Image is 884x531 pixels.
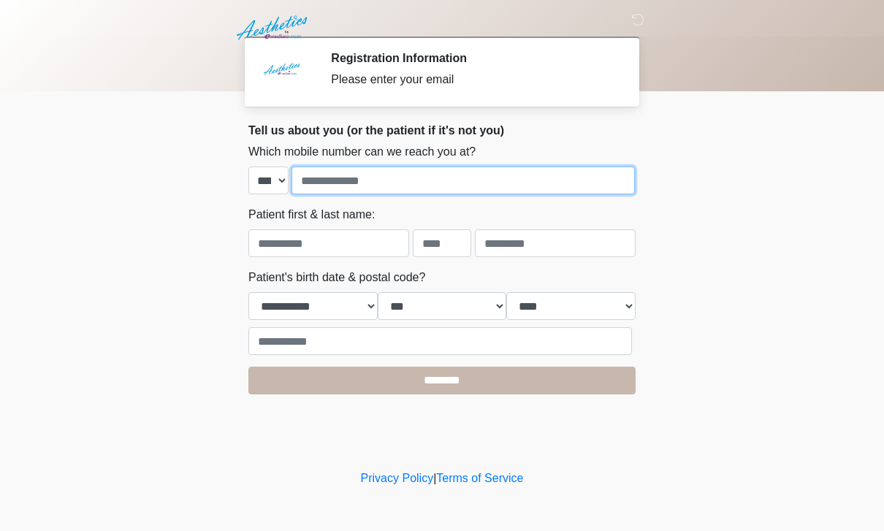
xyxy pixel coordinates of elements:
[248,143,476,161] label: Which mobile number can we reach you at?
[248,123,636,137] h2: Tell us about you (or the patient if it's not you)
[248,269,425,286] label: Patient's birth date & postal code?
[361,472,434,484] a: Privacy Policy
[436,472,523,484] a: Terms of Service
[234,11,313,45] img: Aesthetics by Emediate Cure Logo
[433,472,436,484] a: |
[259,51,303,95] img: Agent Avatar
[331,71,614,88] div: Please enter your email
[331,51,614,65] h2: Registration Information
[248,206,375,224] label: Patient first & last name:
